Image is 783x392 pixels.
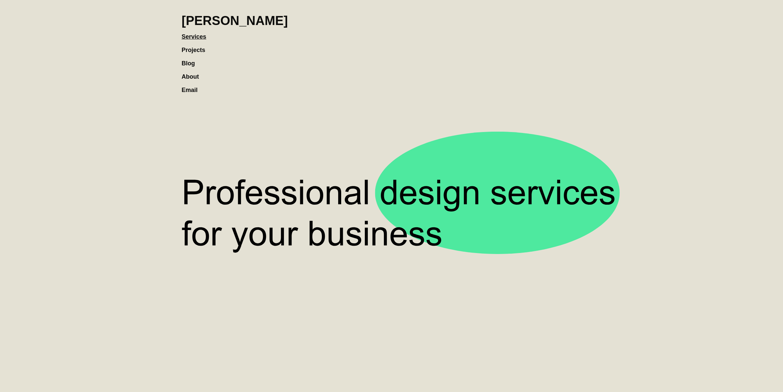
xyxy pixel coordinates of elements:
[182,67,206,80] a: About
[215,375,568,381] p: ‍
[182,13,288,28] h1: [PERSON_NAME]
[215,385,568,391] p: ‍
[182,53,202,67] a: Blog
[182,27,213,40] a: Services
[182,40,212,53] a: Projects
[182,7,288,28] a: home
[182,80,204,93] a: Email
